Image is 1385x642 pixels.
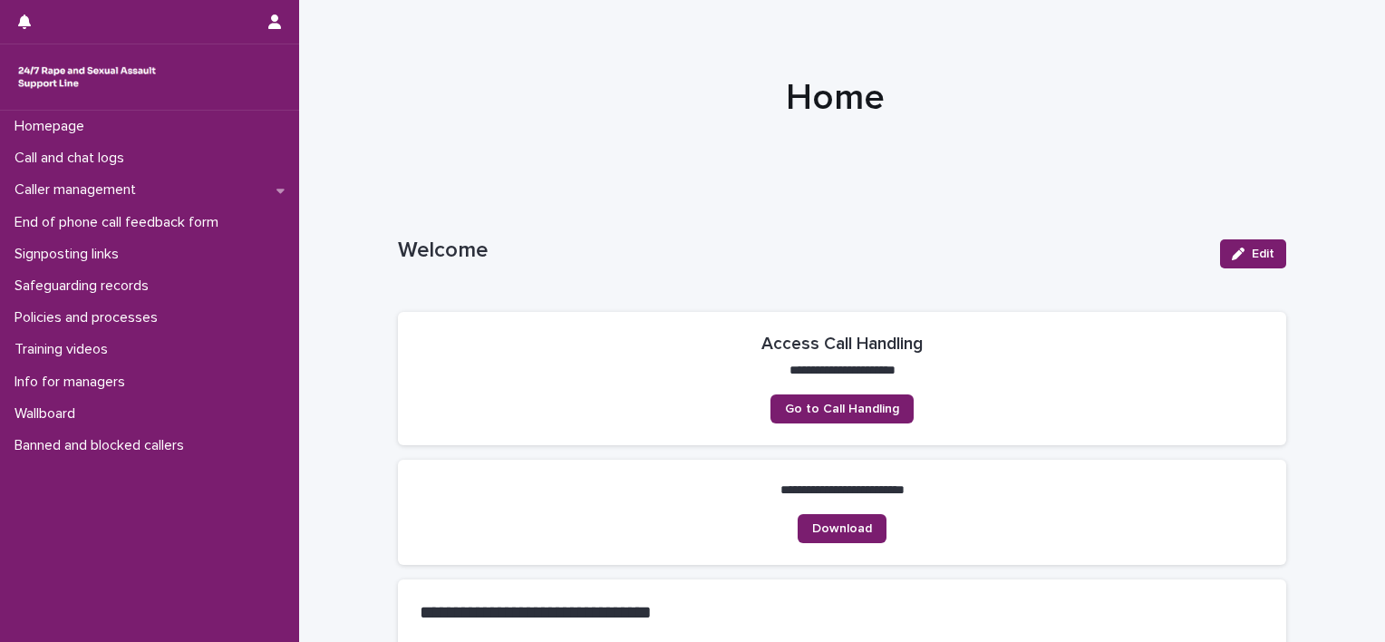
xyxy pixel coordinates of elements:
p: Wallboard [7,405,90,423]
a: Go to Call Handling [770,394,914,423]
a: Download [798,514,886,543]
span: Edit [1252,248,1274,260]
span: Go to Call Handling [785,403,899,415]
p: Call and chat logs [7,150,139,167]
p: Welcome [398,238,1206,264]
p: Homepage [7,118,99,135]
button: Edit [1220,239,1286,268]
p: Caller management [7,181,150,199]
p: Banned and blocked callers [7,437,199,454]
p: End of phone call feedback form [7,214,233,231]
p: Safeguarding records [7,277,163,295]
p: Policies and processes [7,309,172,326]
p: Info for managers [7,374,140,391]
span: Download [812,522,872,535]
h2: Access Call Handling [761,334,923,355]
img: rhQMoQhaT3yELyF149Cw [15,59,160,95]
p: Training videos [7,341,122,358]
p: Signposting links [7,246,133,263]
h1: Home [391,76,1279,120]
